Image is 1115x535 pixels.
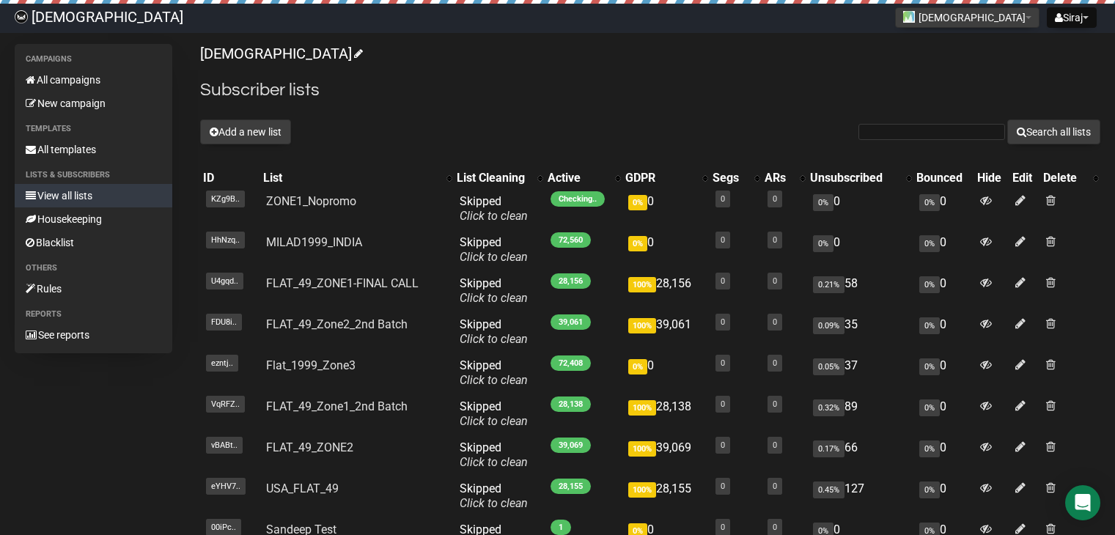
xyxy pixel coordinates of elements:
[206,273,243,289] span: U4gqd..
[200,119,291,144] button: Add a new list
[545,168,622,188] th: Active: No sort applied, activate to apply an ascending sort
[551,314,591,330] span: 39,061
[460,414,528,428] a: Click to clean
[721,276,725,286] a: 0
[206,355,238,372] span: ezntj..
[721,358,725,368] a: 0
[266,440,353,454] a: FLAT_49_ZONE2
[266,358,356,372] a: Flat_1999_Zone3
[460,235,528,264] span: Skipped
[813,481,844,498] span: 0.45%
[807,435,913,476] td: 66
[203,171,257,185] div: ID
[762,168,807,188] th: ARs: No sort applied, activate to apply an ascending sort
[913,394,974,435] td: 0
[263,171,438,185] div: List
[622,435,710,476] td: 39,069
[460,440,528,469] span: Skipped
[460,373,528,387] a: Click to clean
[15,259,172,277] li: Others
[913,476,974,517] td: 0
[807,394,913,435] td: 89
[919,194,940,211] span: 0%
[773,194,777,204] a: 0
[1065,485,1100,520] div: Open Intercom Messenger
[200,168,260,188] th: ID: No sort applied, sorting is disabled
[628,482,656,498] span: 100%
[913,188,974,229] td: 0
[913,229,974,270] td: 0
[807,353,913,394] td: 37
[919,235,940,252] span: 0%
[813,358,844,375] span: 0.05%
[551,355,591,371] span: 72,408
[628,441,656,457] span: 100%
[15,51,172,68] li: Campaigns
[460,399,528,428] span: Skipped
[457,171,530,185] div: List Cleaning
[1043,171,1086,185] div: Delete
[15,184,172,207] a: View all lists
[721,523,725,532] a: 0
[919,276,940,293] span: 0%
[15,306,172,323] li: Reports
[919,440,940,457] span: 0%
[266,481,339,495] a: USA_FLAT_49
[551,232,591,248] span: 72,560
[460,291,528,305] a: Click to clean
[266,317,408,331] a: FLAT_49_Zone2_2nd Batch
[622,353,710,394] td: 0
[460,209,528,223] a: Click to clean
[974,168,1009,188] th: Hide: No sort applied, sorting is disabled
[551,479,591,494] span: 28,155
[721,235,725,245] a: 0
[460,455,528,469] a: Click to clean
[622,168,710,188] th: GDPR: No sort applied, activate to apply an ascending sort
[460,317,528,346] span: Skipped
[266,399,408,413] a: FLAT_49_Zone1_2nd Batch
[460,194,528,223] span: Skipped
[721,440,725,450] a: 0
[773,276,777,286] a: 0
[622,311,710,353] td: 39,061
[622,270,710,311] td: 28,156
[773,235,777,245] a: 0
[15,68,172,92] a: All campaigns
[813,399,844,416] span: 0.32%
[551,438,591,453] span: 39,069
[913,435,974,476] td: 0
[622,394,710,435] td: 28,138
[266,276,419,290] a: FLAT_49_ZONE1-FINAL CALL
[813,440,844,457] span: 0.17%
[622,229,710,270] td: 0
[206,437,243,454] span: vBABt..
[206,478,246,495] span: eYHV7..
[200,45,361,62] a: [DEMOGRAPHIC_DATA]
[919,317,940,334] span: 0%
[551,191,605,207] span: Checking..
[977,171,1007,185] div: Hide
[266,235,362,249] a: MILAD1999_INDIA
[15,120,172,138] li: Templates
[773,358,777,368] a: 0
[1047,7,1097,28] button: Siraj
[765,171,792,185] div: ARs
[15,207,172,231] a: Housekeeping
[1040,168,1100,188] th: Delete: No sort applied, activate to apply an ascending sort
[913,270,974,311] td: 0
[807,311,913,353] td: 35
[206,396,245,413] span: VqRFZ..
[721,317,725,327] a: 0
[551,520,571,535] span: 1
[1012,171,1037,185] div: Edit
[810,171,899,185] div: Unsubscribed
[548,171,608,185] div: Active
[551,273,591,289] span: 28,156
[460,276,528,305] span: Skipped
[15,231,172,254] a: Blacklist
[773,523,777,532] a: 0
[813,317,844,334] span: 0.09%
[15,10,28,23] img: 61ace9317f7fa0068652623cbdd82cc4
[710,168,762,188] th: Segs: No sort applied, activate to apply an ascending sort
[266,194,356,208] a: ZONE1_Nopromo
